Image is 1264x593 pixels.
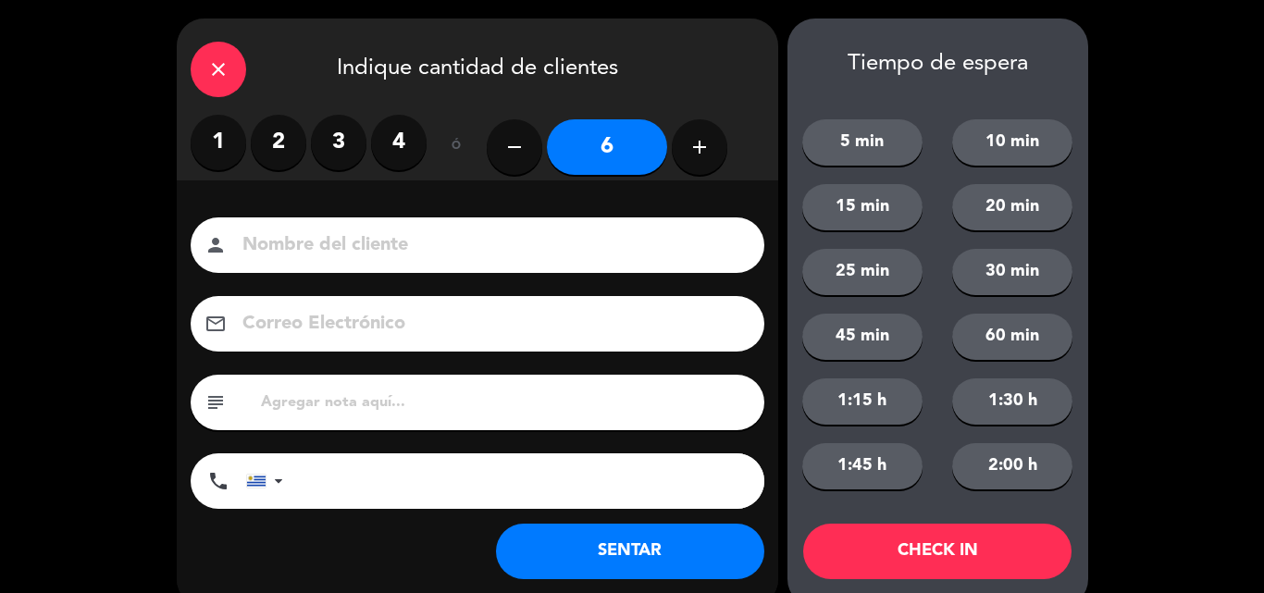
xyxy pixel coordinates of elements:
[802,249,923,295] button: 25 min
[204,313,227,335] i: email
[191,115,246,170] label: 1
[952,314,1072,360] button: 60 min
[207,470,229,492] i: phone
[672,119,727,175] button: add
[496,524,764,579] button: SENTAR
[787,51,1088,78] div: Tiempo de espera
[311,115,366,170] label: 3
[803,524,1072,579] button: CHECK IN
[802,119,923,166] button: 5 min
[952,119,1072,166] button: 10 min
[427,115,487,179] div: ó
[503,136,526,158] i: remove
[688,136,711,158] i: add
[241,308,740,340] input: Correo Electrónico
[204,234,227,256] i: person
[802,378,923,425] button: 1:15 h
[177,19,778,115] div: Indique cantidad de clientes
[247,454,290,508] div: Uruguay: +598
[207,58,229,80] i: close
[952,184,1072,230] button: 20 min
[952,378,1072,425] button: 1:30 h
[371,115,427,170] label: 4
[802,443,923,489] button: 1:45 h
[487,119,542,175] button: remove
[259,389,750,415] input: Agregar nota aquí...
[251,115,306,170] label: 2
[952,249,1072,295] button: 30 min
[952,443,1072,489] button: 2:00 h
[241,229,740,262] input: Nombre del cliente
[204,391,227,414] i: subject
[802,314,923,360] button: 45 min
[802,184,923,230] button: 15 min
